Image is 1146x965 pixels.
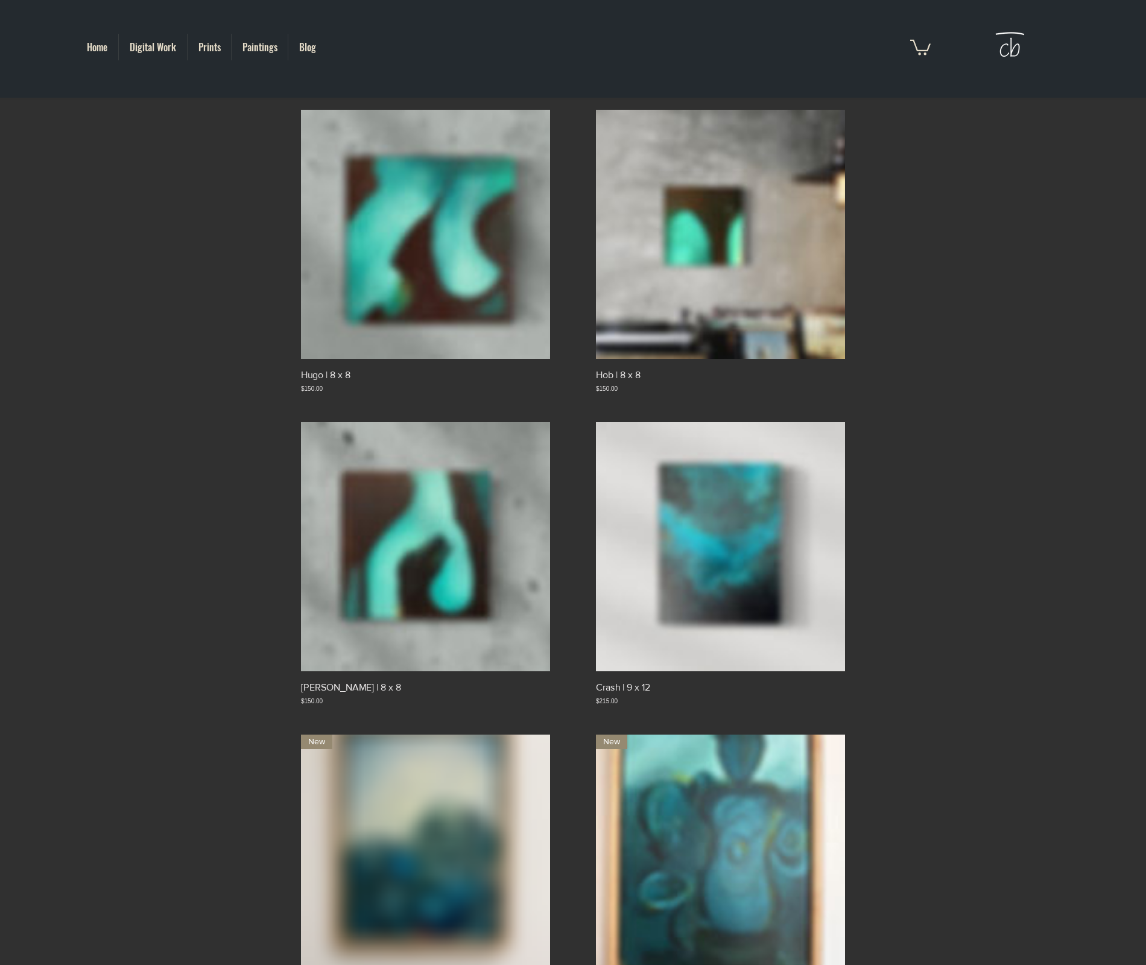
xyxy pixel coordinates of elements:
[301,110,550,393] div: Hugo | 8 x 8 gallery
[236,34,283,60] p: Paintings
[124,34,182,60] p: Digital Work
[990,25,1028,69] img: Cat Brooks Logo
[232,34,288,60] a: Paintings
[596,110,845,393] div: Hob | 8 x 8 gallery
[288,34,326,60] a: Blog
[596,422,845,706] div: Crash | 9 x 12 gallery
[76,34,118,60] a: Home
[192,34,227,60] p: Prints
[293,34,322,60] p: Blog
[301,422,550,706] div: Sebastian | 8 x 8 gallery
[81,34,113,60] p: Home
[76,34,326,60] nav: Site
[188,34,231,60] a: Prints
[119,34,187,60] a: Digital Work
